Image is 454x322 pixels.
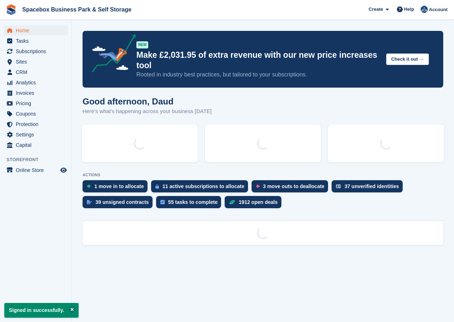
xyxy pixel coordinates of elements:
a: menu [4,88,68,98]
a: menu [4,98,68,108]
p: Here's what's happening across your business [DATE] [83,107,212,116]
span: Analytics [16,78,59,88]
button: Check it out → [386,53,429,65]
span: Help [404,6,414,13]
a: Spacebox Business Park & Self Storage [19,4,134,15]
p: Signed in successfully. [4,303,79,318]
span: Sites [16,57,59,67]
p: ACTIONS [83,173,443,177]
div: 11 active subscriptions to allocate [163,183,244,189]
span: CRM [16,67,59,77]
p: Rooted in industry best practices, but tailored to your subscriptions. [136,71,380,79]
a: 1 move in to allocate [83,180,151,196]
img: stora-icon-8386f47178a22dfd0bd8f6a31ec36ba5ce8667c1dd55bd0f319d3a0aa187defe.svg [6,4,17,15]
span: Home [16,25,59,36]
img: task-75834270c22a3079a89374b754ae025e5fb1db73e45f91037f5363f120a921f8.svg [160,200,165,204]
span: Coupons [16,109,59,119]
img: active_subscription_to_allocate_icon-d502201f5373d7db506a760aba3b589e785aa758c864c3986d89f69b8ff3... [155,184,159,189]
div: 1 move in to allocate [94,183,144,189]
a: menu [4,109,68,119]
img: move_outs_to_deallocate_icon-f764333ba52eb49d3ac5e1228854f67142a1ed5810a6f6cc68b1a99e826820c5.svg [256,184,259,188]
div: 37 unverified identities [345,183,399,189]
img: verify_identity-adf6edd0f0f0b5bbfe63781bf79b02c33cf7c696d77639b501bdc392416b5a36.svg [336,184,341,188]
div: NEW [136,41,148,48]
h1: Good afternoon, Daud [83,97,212,106]
div: 3 move outs to deallocate [263,183,324,189]
img: Daud [421,6,428,13]
img: move_ins_to_allocate_icon-fdf77a2bb77ea45bf5b3d319d69a93e2d87916cf1d5bf7949dd705db3b84f3ca.svg [87,184,91,188]
span: Capital [16,140,59,150]
span: Account [429,6,448,13]
img: deal-1b604bf984904fb50ccaf53a9ad4b4a5d6e5aea283cecdc64d6e3604feb123c2.svg [229,200,235,205]
a: menu [4,25,68,36]
div: 1912 open deals [239,199,277,205]
span: Pricing [16,98,59,108]
span: Create [369,6,383,13]
a: 11 active subscriptions to allocate [151,180,252,196]
p: Make £2,031.95 of extra revenue with our new price increases tool [136,50,380,71]
div: 55 tasks to complete [168,199,218,205]
a: 39 unsigned contracts [83,196,156,212]
a: menu [4,165,68,175]
a: menu [4,140,68,150]
span: Tasks [16,36,59,46]
a: 1912 open deals [225,196,285,212]
a: menu [4,36,68,46]
div: 39 unsigned contracts [95,199,149,205]
a: menu [4,57,68,67]
span: Online Store [16,165,59,175]
a: menu [4,67,68,77]
a: menu [4,130,68,140]
a: 55 tasks to complete [156,196,225,212]
span: Subscriptions [16,46,59,56]
span: Protection [16,119,59,129]
a: menu [4,78,68,88]
a: 37 unverified identities [332,180,406,196]
span: Invoices [16,88,59,98]
a: menu [4,46,68,56]
a: menu [4,119,68,129]
img: contract_signature_icon-13c848040528278c33f63329250d36e43548de30e8caae1d1a13099fd9432cc5.svg [87,200,92,204]
a: Preview store [59,166,68,174]
span: Settings [16,130,59,140]
span: Storefront [6,156,71,163]
img: price-adjustments-announcement-icon-8257ccfd72463d97f412b2fc003d46551f7dbcb40ab6d574587a9cd5c0d94... [86,34,136,75]
a: 3 move outs to deallocate [252,180,332,196]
